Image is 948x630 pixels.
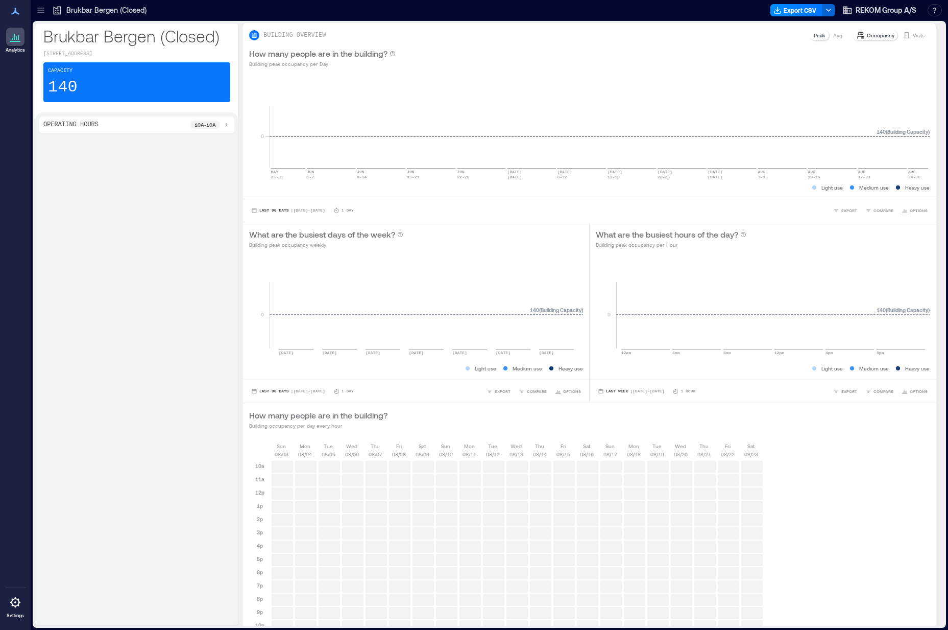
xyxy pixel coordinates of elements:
text: 12pm [774,351,784,355]
p: Heavy use [558,364,583,372]
p: [STREET_ADDRESS] [43,50,230,58]
button: EXPORT [831,205,859,216]
p: 08/23 [744,450,758,458]
text: 8am [723,351,731,355]
text: AUG [858,170,866,174]
text: [DATE] [658,170,672,174]
text: [DATE] [607,170,622,174]
text: 10-16 [808,175,820,179]
p: 9p [257,608,263,616]
p: What are the busiest hours of the day? [596,228,738,241]
p: Thu [699,442,709,450]
p: Sun [277,442,286,450]
text: 1-7 [307,175,314,179]
span: OPTIONS [910,388,928,394]
p: Fri [725,442,731,450]
p: 08/11 [463,450,476,458]
button: OPTIONS [900,205,930,216]
p: Sat [747,442,755,450]
button: Last 90 Days |[DATE]-[DATE] [249,205,327,216]
p: 11a [255,475,264,483]
p: 08/12 [486,450,500,458]
p: Light use [821,364,843,372]
p: Tue [488,442,497,450]
p: 08/17 [603,450,617,458]
p: Wed [675,442,686,450]
text: AUG [808,170,816,174]
p: Building peak occupancy per Hour [596,241,746,249]
p: 1p [257,502,263,510]
text: MAY [271,170,279,174]
p: 1 Day [342,207,354,214]
p: Tue [324,442,333,450]
p: Avg [833,31,842,39]
p: 08/09 [416,450,429,458]
p: Wed [511,442,522,450]
span: EXPORT [841,207,857,214]
button: Export CSV [770,4,822,16]
text: 22-28 [457,175,469,179]
p: How many people are in the building? [249,48,387,60]
p: Building occupancy per day every hour [249,422,387,430]
p: Brukbar Bergen (Closed) [66,5,147,15]
tspan: 0 [261,311,264,317]
tspan: 0 [607,311,611,317]
p: Fri [561,442,566,450]
p: Thu [535,442,544,450]
span: REKOM Group A/S [856,5,916,15]
p: What are the busiest days of the week? [249,228,395,241]
p: Occupancy [867,31,894,39]
text: [DATE] [366,351,380,355]
p: Capacity [48,67,72,75]
p: 08/21 [697,450,711,458]
p: 6p [257,568,263,576]
p: 140 [48,77,78,98]
p: Mon [464,442,475,450]
text: JUN [307,170,314,174]
text: [DATE] [409,351,424,355]
p: Fri [396,442,402,450]
p: Heavy use [905,183,930,192]
p: 08/08 [392,450,406,458]
span: COMPARE [873,388,893,394]
text: JUN [407,170,415,174]
p: Building peak occupancy weekly [249,241,403,249]
text: 17-23 [858,175,870,179]
p: Heavy use [905,364,930,372]
text: [DATE] [708,175,722,179]
text: [DATE] [507,175,522,179]
text: [DATE] [322,351,337,355]
p: Sun [441,442,450,450]
p: BUILDING OVERVIEW [263,31,326,39]
p: Operating Hours [43,121,99,129]
text: 4pm [825,351,833,355]
text: [DATE] [452,351,467,355]
p: Analytics [6,47,25,53]
p: Light use [821,183,843,192]
p: 08/16 [580,450,594,458]
p: Brukbar Bergen (Closed) [43,26,230,46]
p: 08/20 [674,450,688,458]
p: Medium use [859,183,889,192]
p: 08/10 [439,450,453,458]
p: 08/19 [650,450,664,458]
p: 4p [257,542,263,550]
text: JUN [357,170,364,174]
p: Visits [913,31,925,39]
p: 08/22 [721,450,735,458]
span: COMPARE [527,388,547,394]
p: 1 Hour [680,388,695,394]
p: Sun [605,442,615,450]
text: JUN [457,170,465,174]
tspan: 0 [261,133,264,139]
p: 7p [257,581,263,590]
text: 4am [672,351,680,355]
text: 25-31 [271,175,283,179]
p: 08/13 [509,450,523,458]
text: [DATE] [539,351,554,355]
button: OPTIONS [900,386,930,396]
a: Settings [3,590,28,622]
p: 08/15 [556,450,570,458]
text: 24-30 [908,175,920,179]
text: 3-9 [758,175,765,179]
